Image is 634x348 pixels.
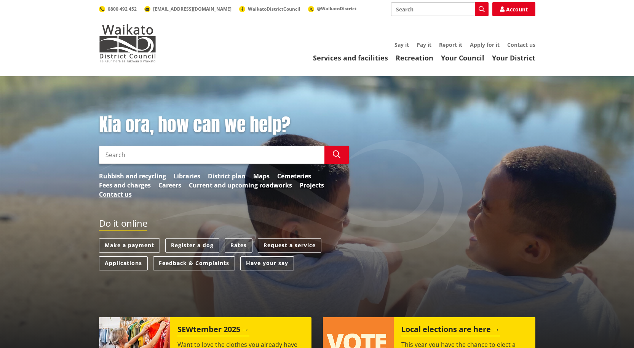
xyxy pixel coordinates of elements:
[439,41,462,48] a: Report it
[300,181,324,190] a: Projects
[99,190,132,199] a: Contact us
[470,41,500,48] a: Apply for it
[248,6,300,12] span: WaikatoDistrictCouncil
[317,5,356,12] span: @WaikatoDistrict
[99,24,156,62] img: Waikato District Council - Te Kaunihera aa Takiwaa o Waikato
[144,6,232,12] a: [EMAIL_ADDRESS][DOMAIN_NAME]
[507,41,535,48] a: Contact us
[108,6,137,12] span: 0800 492 452
[394,41,409,48] a: Say it
[177,325,249,336] h2: SEWtember 2025
[391,2,489,16] input: Search input
[417,41,431,48] a: Pay it
[492,53,535,62] a: Your District
[174,172,200,181] a: Libraries
[225,238,252,253] a: Rates
[308,5,356,12] a: @WaikatoDistrict
[99,238,160,253] a: Make a payment
[153,256,235,270] a: Feedback & Complaints
[492,2,535,16] a: Account
[277,172,311,181] a: Cemeteries
[253,172,270,181] a: Maps
[401,325,500,336] h2: Local elections are here
[99,146,324,164] input: Search input
[208,172,246,181] a: District plan
[240,256,294,270] a: Have your say
[158,181,181,190] a: Careers
[153,6,232,12] span: [EMAIL_ADDRESS][DOMAIN_NAME]
[99,218,147,231] h2: Do it online
[99,181,151,190] a: Fees and charges
[189,181,292,190] a: Current and upcoming roadworks
[99,172,166,181] a: Rubbish and recycling
[441,53,484,62] a: Your Council
[313,53,388,62] a: Services and facilities
[165,238,219,253] a: Register a dog
[99,114,349,136] h1: Kia ora, how can we help?
[99,6,137,12] a: 0800 492 452
[239,6,300,12] a: WaikatoDistrictCouncil
[99,256,148,270] a: Applications
[396,53,433,62] a: Recreation
[258,238,321,253] a: Request a service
